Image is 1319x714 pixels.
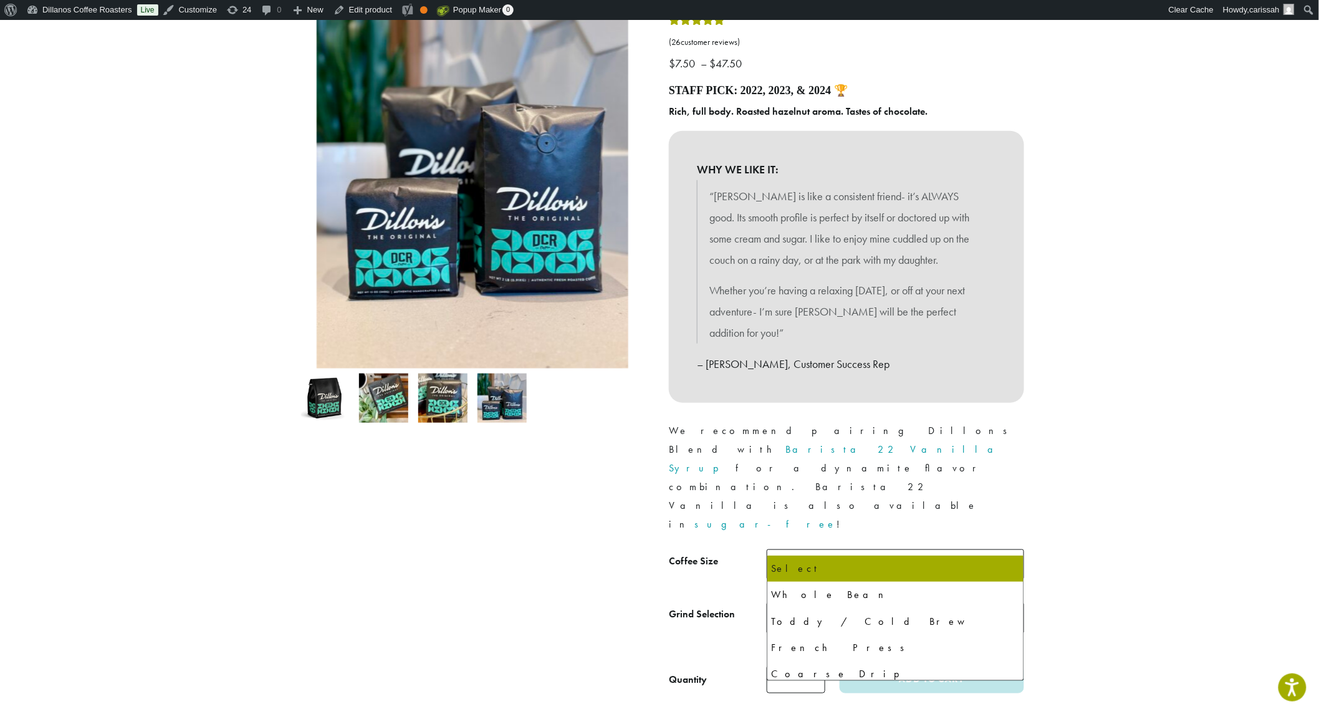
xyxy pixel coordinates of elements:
[709,56,745,70] bdi: 47.50
[669,13,725,32] div: Rated 5.00 out of 5
[420,6,428,14] div: OK
[709,56,716,70] span: $
[477,374,527,423] img: Dillons - Image 4
[669,552,767,571] label: Coffee Size
[669,84,1024,98] h4: Staff Pick: 2022, 2023, & 2024 🏆
[767,556,1024,582] li: Select
[709,280,984,343] p: Whether you’re having a relaxing [DATE], or off at your next adventure- I’m sure [PERSON_NAME] wi...
[669,443,1003,475] a: Barista 22 Vanilla Syrup
[771,665,1020,683] div: Coarse Drip
[1250,5,1280,14] span: carissah
[669,56,675,70] span: $
[669,105,928,118] b: Rich, full body. Roasted hazelnut aroma. Tastes of chocolate.
[669,605,767,624] label: Grind Selection
[694,518,837,531] a: sugar-free
[418,374,468,423] img: Dillons - Image 3
[767,549,1024,580] span: Select
[669,36,1024,49] a: (26customer reviews)
[772,552,817,577] span: Select
[671,37,681,47] span: 26
[771,639,1020,657] div: French Press
[771,612,1020,631] div: Toddy / Cold Brew
[359,374,408,423] img: Dillons - Image 2
[771,586,1020,604] div: Whole Bean
[669,56,698,70] bdi: 7.50
[697,159,996,180] b: WHY WE LIKE IT:
[502,4,514,16] span: 0
[669,672,707,687] div: Quantity
[137,4,158,16] a: Live
[701,56,707,70] span: –
[669,422,1024,534] p: We recommend pairing Dillons Blend with for a dynamite flavor combination. Barista 22 Vanilla is ...
[300,374,349,423] img: Dillons
[709,186,984,270] p: “[PERSON_NAME] is like a consistent friend- it’s ALWAYS good. Its smooth profile is perfect by it...
[697,354,996,375] p: – [PERSON_NAME], Customer Success Rep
